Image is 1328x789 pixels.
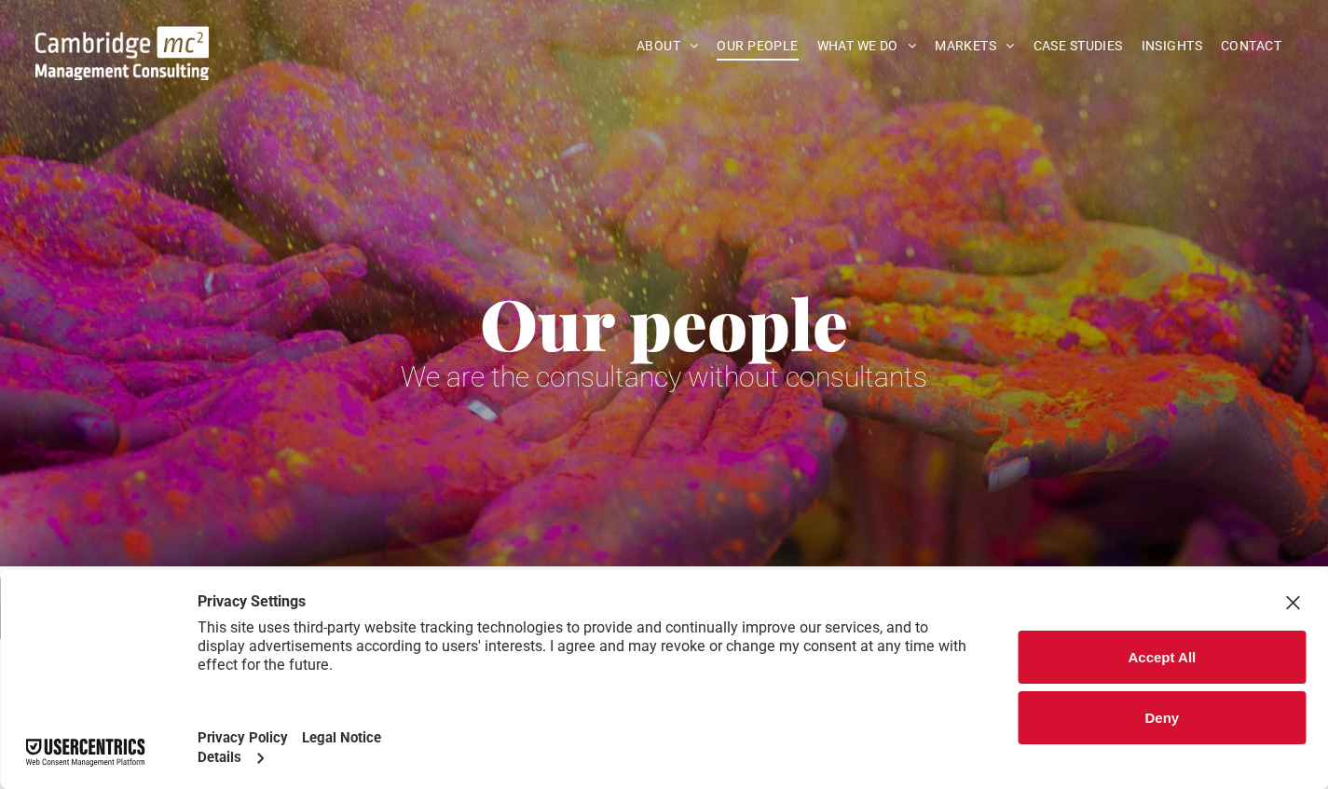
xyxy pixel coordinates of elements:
a: CONTACT [1212,32,1291,61]
a: ABOUT [627,32,708,61]
img: Go to Homepage [35,26,209,80]
a: INSIGHTS [1132,32,1212,61]
span: Our people [480,276,848,369]
a: MARKETS [925,32,1023,61]
span: We are the consultancy without consultants [401,360,927,393]
a: CASE STUDIES [1024,32,1132,61]
a: OUR PEOPLE [707,32,807,61]
a: Your Business Transformed | Cambridge Management Consulting [35,29,209,48]
a: WHAT WE DO [808,32,926,61]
